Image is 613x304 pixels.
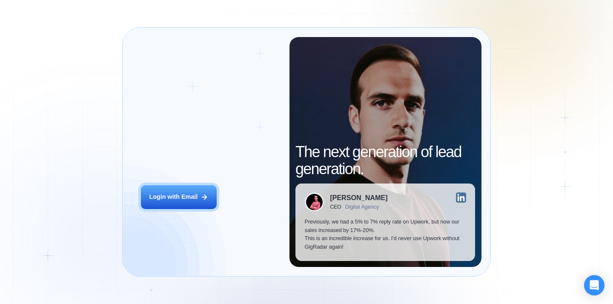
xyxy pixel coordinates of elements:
[330,194,387,201] div: [PERSON_NAME]
[149,193,198,201] div: Login with Email
[584,275,604,295] div: Open Intercom Messenger
[295,143,475,177] h2: The next generation of lead generation.
[305,218,466,252] p: Previously, we had a 5% to 7% reply rate on Upwork, but now our sales increased by 17%-20%. This ...
[141,185,217,209] button: Login with Email
[330,204,341,210] div: CEO
[345,204,379,210] div: Digital Agency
